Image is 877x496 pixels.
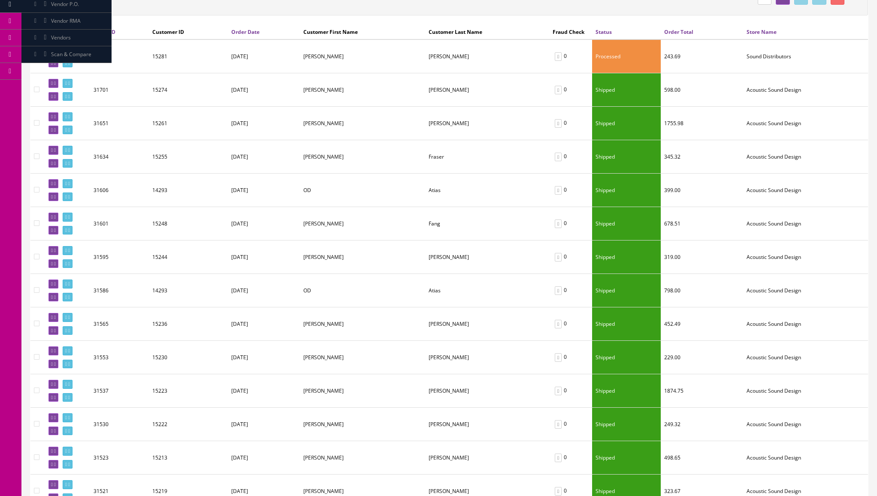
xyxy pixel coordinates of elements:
td: Fraser [425,140,549,174]
td: Shipped [592,207,661,240]
td: [DATE] [228,240,300,274]
td: Brian [300,341,425,374]
td: 0 [549,73,592,107]
td: [DATE] [228,39,300,73]
td: Jesse [300,39,425,73]
td: Shipped [592,73,661,107]
td: Geoffrey [300,207,425,240]
td: Acoustic Sound Design [743,408,868,441]
td: [DATE] [228,73,300,107]
a: Status [596,28,612,36]
td: Shipped [592,240,661,274]
td: Atias [425,274,549,307]
td: 0 [549,374,592,408]
td: Doug [300,140,425,174]
td: Todd [300,307,425,341]
td: 0 [549,408,592,441]
a: Scan & Compare [21,46,112,63]
td: JESSE [300,73,425,107]
td: 15223 [149,374,228,408]
td: Derek [300,107,425,140]
td: 498.65 [661,441,743,475]
td: 31595 [90,240,149,274]
th: Customer Last Name [425,24,549,39]
td: 249.32 [661,408,743,441]
td: [DATE] [228,174,300,207]
td: Shipped [592,374,661,408]
td: 31530 [90,408,149,441]
td: Sound Distributors [743,39,868,73]
td: [DATE] [228,374,300,408]
td: Derrick [300,408,425,441]
td: 15248 [149,207,228,240]
td: 14293 [149,274,228,307]
td: Shipped [592,307,661,341]
td: 31634 [90,140,149,174]
td: 798.00 [661,274,743,307]
td: Atias [425,174,549,207]
td: Shipped [592,441,661,475]
td: Acoustic Sound Design [743,107,868,140]
td: OD [300,274,425,307]
th: Customer First Name [300,24,425,39]
a: Vendor RMA [21,13,112,30]
td: Shipped [592,174,661,207]
td: 1874.75 [661,374,743,408]
td: 0 [549,140,592,174]
span: Vendors [51,34,71,41]
span: Scan & Compare [51,51,91,58]
td: Acoustic Sound Design [743,73,868,107]
td: 345.32 [661,140,743,174]
td: 243.69 [661,39,743,73]
td: 31606 [90,174,149,207]
td: 31716 [90,39,149,73]
td: 0 [549,341,592,374]
td: Prashanth [300,374,425,408]
td: Kajekar [425,374,549,408]
td: Fong [425,107,549,140]
td: 452.49 [661,307,743,341]
td: 15230 [149,341,228,374]
td: 31701 [90,73,149,107]
td: Bauman [425,240,549,274]
td: 1755.98 [661,107,743,140]
td: 0 [549,240,592,274]
td: 31523 [90,441,149,475]
td: 0 [549,274,592,307]
td: Acoustic Sound Design [743,341,868,374]
td: RIVERA [425,73,549,107]
span: Vendor RMA [51,17,81,24]
td: Shipped [592,140,661,174]
th: Customer ID [149,24,228,39]
td: 0 [549,107,592,140]
td: 399.00 [661,174,743,207]
a: Vendors [21,30,112,46]
td: Rowe [425,39,549,73]
td: Acoustic Sound Design [743,274,868,307]
td: 0 [549,39,592,73]
td: [DATE] [228,341,300,374]
td: 31537 [90,374,149,408]
a: Store Name [747,28,777,36]
td: 31553 [90,341,149,374]
td: 15255 [149,140,228,174]
td: [DATE] [228,207,300,240]
td: Shipped [592,341,661,374]
td: 0 [549,207,592,240]
td: Shipped [592,107,661,140]
td: Acoustic Sound Design [743,374,868,408]
td: [DATE] [228,408,300,441]
td: 15274 [149,73,228,107]
a: Order Total [664,28,693,36]
td: 319.00 [661,240,743,274]
td: [DATE] [228,107,300,140]
td: Processed [592,39,661,73]
a: Order Date [231,28,260,36]
td: 598.00 [661,73,743,107]
td: Raul [300,441,425,475]
td: Fang [425,207,549,240]
td: 15244 [149,240,228,274]
td: 15281 [149,39,228,73]
td: Acoustic Sound Design [743,307,868,341]
td: Arcelay [425,441,549,475]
